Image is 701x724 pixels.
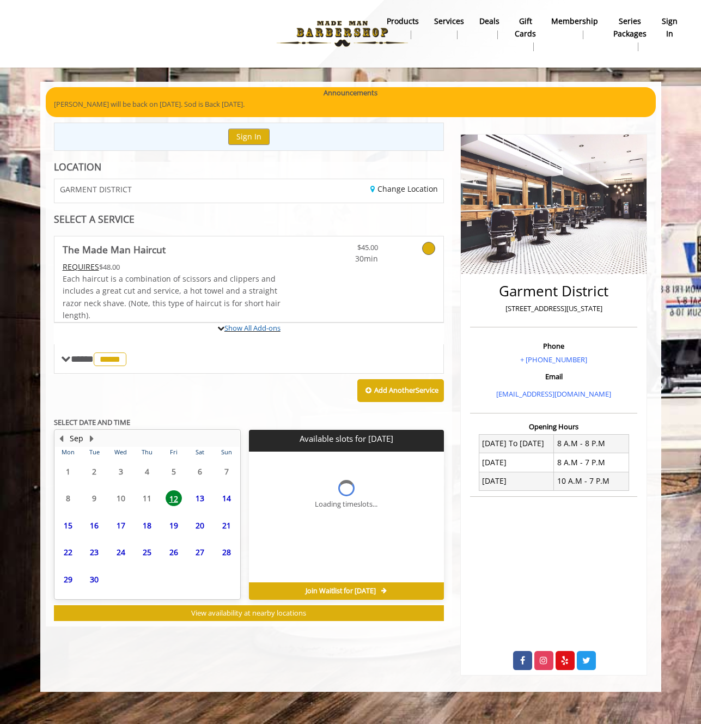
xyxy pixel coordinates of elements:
[218,544,235,560] span: 28
[551,15,598,27] b: Membership
[479,15,499,27] b: Deals
[60,544,76,560] span: 22
[554,472,629,490] td: 10 A.M - 7 P.M
[86,544,102,560] span: 23
[192,518,208,533] span: 20
[54,605,444,621] button: View availability at nearby locations
[134,447,160,458] th: Thu
[224,323,281,333] a: Show All Add-ons
[315,498,377,510] div: Loading timeslots...
[253,434,440,443] p: Available slots for [DATE]
[554,434,629,453] td: 8 A.M - 8 P.M
[139,544,155,560] span: 25
[55,566,81,593] td: Select day29
[324,87,377,99] b: Announcements
[496,389,611,399] a: [EMAIL_ADDRESS][DOMAIN_NAME]
[187,539,213,566] td: Select day27
[86,571,102,587] span: 30
[306,587,376,595] span: Join Waitlist for [DATE]
[55,539,81,566] td: Select day22
[134,512,160,539] td: Select day18
[107,447,133,458] th: Wed
[160,447,186,458] th: Fri
[63,261,99,272] span: This service needs some Advance to be paid before we block your appointment
[662,15,678,40] b: sign in
[187,447,213,458] th: Sat
[113,544,129,560] span: 24
[107,539,133,566] td: Select day24
[507,14,544,54] a: Gift cardsgift cards
[473,283,635,299] h2: Garment District
[166,544,182,560] span: 26
[88,433,96,445] button: Next Month
[63,261,282,273] div: $48.00
[81,512,107,539] td: Select day16
[63,273,281,320] span: Each haircut is a combination of scissors and clippers and includes a great cut and service, a ho...
[370,184,438,194] a: Change Location
[192,544,208,560] span: 27
[473,303,635,314] p: [STREET_ADDRESS][US_STATE]
[434,15,464,27] b: Services
[357,379,444,402] button: Add AnotherService
[374,385,438,395] b: Add Another Service
[213,512,240,539] td: Select day21
[218,490,235,506] span: 14
[213,539,240,566] td: Select day28
[60,185,132,193] span: GARMENT DISTRICT
[606,14,654,54] a: Series packagesSeries packages
[218,518,235,533] span: 21
[81,447,107,458] th: Tue
[63,242,166,257] b: The Made Man Haircut
[228,129,270,144] button: Sign In
[134,539,160,566] td: Select day25
[60,518,76,533] span: 15
[191,608,306,618] span: View availability at nearby locations
[379,14,426,42] a: Productsproducts
[160,539,186,566] td: Select day26
[107,512,133,539] td: Select day17
[187,512,213,539] td: Select day20
[554,453,629,472] td: 8 A.M - 7 P.M
[113,518,129,533] span: 17
[54,160,101,173] b: LOCATION
[213,485,240,512] td: Select day14
[192,490,208,506] span: 13
[654,14,685,42] a: sign insign in
[54,322,444,323] div: The Made Man Haircut Add-onS
[160,485,186,512] td: Select day12
[520,355,587,364] a: + [PHONE_NUMBER]
[166,490,182,506] span: 12
[387,15,419,27] b: products
[187,485,213,512] td: Select day13
[54,417,130,427] b: SELECT DATE AND TIME
[81,539,107,566] td: Select day23
[166,518,182,533] span: 19
[314,236,378,265] a: $45.00
[472,14,507,42] a: DealsDeals
[314,253,378,265] span: 30min
[515,15,536,40] b: gift cards
[81,566,107,593] td: Select day30
[54,214,444,224] div: SELECT A SERVICE
[479,472,554,490] td: [DATE]
[479,453,554,472] td: [DATE]
[57,433,66,445] button: Previous Month
[470,423,637,430] h3: Opening Hours
[139,518,155,533] span: 18
[54,99,648,110] p: [PERSON_NAME] will be back on [DATE]. Sod is Back [DATE].
[544,14,606,42] a: MembershipMembership
[267,4,417,64] img: Made Man Barbershop logo
[473,373,635,380] h3: Email
[60,571,76,587] span: 29
[160,512,186,539] td: Select day19
[473,342,635,350] h3: Phone
[86,518,102,533] span: 16
[426,14,472,42] a: ServicesServices
[613,15,647,40] b: Series packages
[213,447,240,458] th: Sun
[55,512,81,539] td: Select day15
[479,434,554,453] td: [DATE] To [DATE]
[70,433,83,445] button: Sep
[55,447,81,458] th: Mon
